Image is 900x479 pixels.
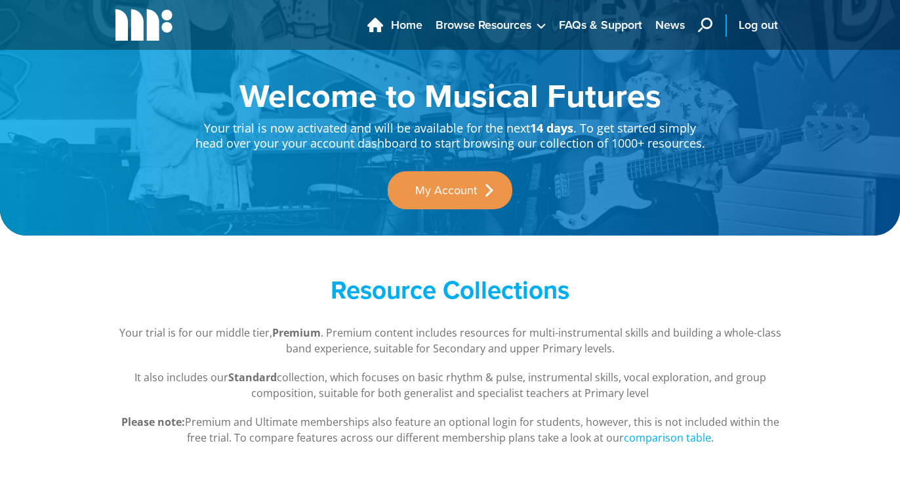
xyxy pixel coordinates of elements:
[655,16,685,34] span: News
[559,16,642,34] span: FAQs & Support
[436,16,531,34] span: Browse Resources
[624,430,711,446] a: comparison table
[194,112,706,152] p: Your trial is now activated and will be available for the next . To get started simply head over ...
[391,16,422,34] span: Home
[388,171,512,209] a: My Account
[228,370,277,385] strong: Standard
[272,325,321,340] strong: Premium
[530,120,573,136] strong: 14 days
[121,415,185,429] strong: Please note:
[115,414,785,446] p: Premium and Ultimate memberships also feature an optional login for students, however, this is no...
[739,16,778,34] span: Log out
[194,275,706,305] h2: Resource Collections
[115,369,785,401] p: It also includes our collection, which focuses on basic rhythm & pulse, instrumental skills, voca...
[115,325,785,356] p: Your trial is for our middle tier, . Premium content includes resources for multi-instrumental sk...
[194,79,706,112] h1: Welcome to Musical Futures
